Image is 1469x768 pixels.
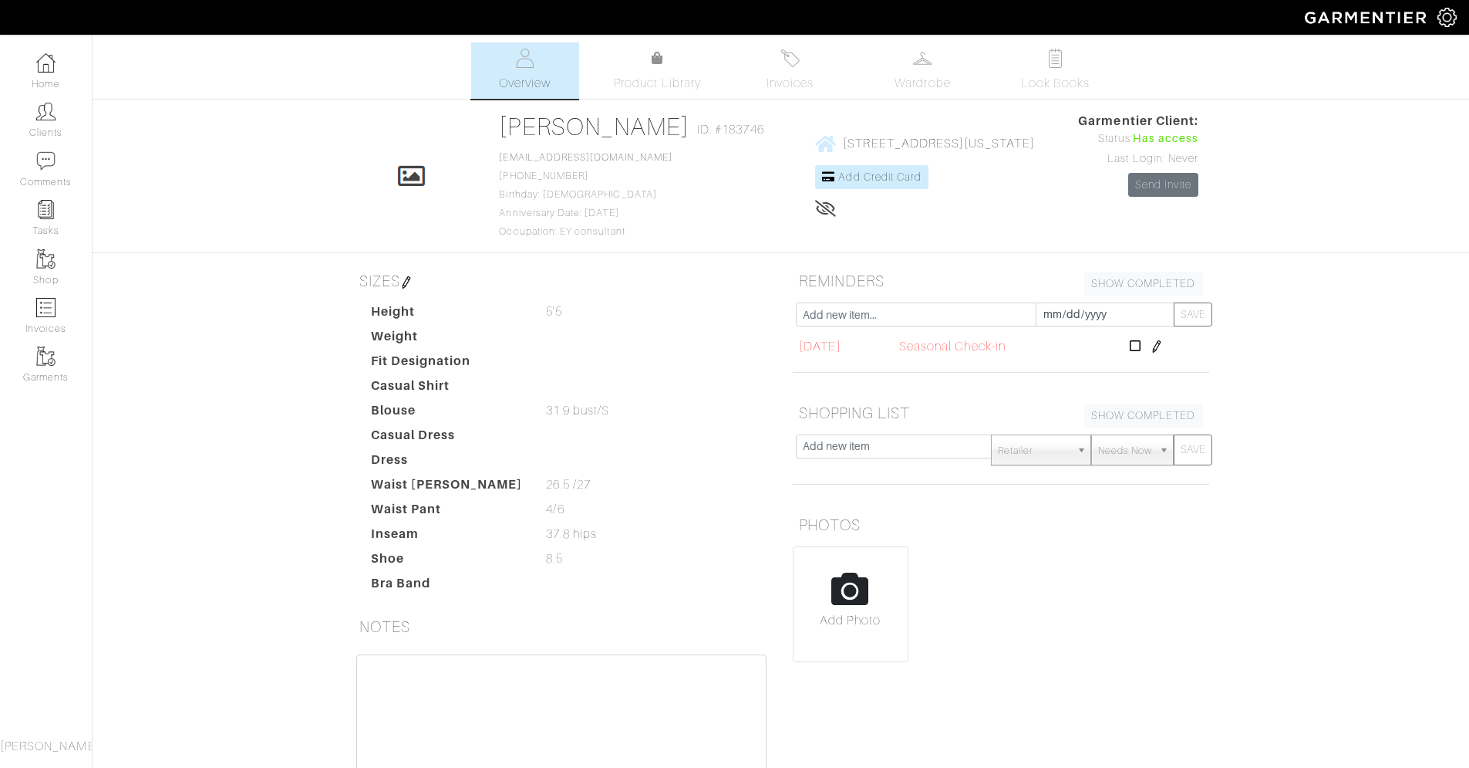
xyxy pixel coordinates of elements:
[471,42,579,99] a: Overview
[1174,303,1212,326] button: SAVE
[36,249,56,269] img: garments-icon-b7da505a4dc4fd61783c78ac3ca0ef83fa9d6f193b1c9dc38574b1d14d53ca28.png
[815,165,928,189] a: Add Credit Card
[546,550,562,568] span: 8.5
[353,266,770,296] h5: SIZES
[353,611,770,642] h5: NOTES
[359,500,535,525] dt: Waist Pant
[36,53,56,73] img: dashboard-icon-dbcd8f5a0b271acd01030246c82b418ddd0df26cd7fceb0bd07c9910d44c42f6.png
[499,152,672,163] a: [EMAIL_ADDRESS][DOMAIN_NAME]
[359,426,535,451] dt: Casual Dress
[359,550,535,574] dt: Shoe
[796,303,1036,326] input: Add new item...
[1133,130,1199,147] span: Has access
[1098,435,1152,466] span: Needs Now
[796,435,992,458] input: Add new item
[604,49,712,93] a: Product Library
[869,42,977,99] a: Wardrobe
[1046,49,1065,68] img: todo-9ac3debb85659649dc8f770b8b6100bb5dab4b48dedcbae339e5042a72dfd3cc.svg
[793,398,1209,428] h5: SHOPPING LIST
[1437,8,1457,27] img: gear-icon-white-bd11855cb880d31180b6d7d6211b90ccbf57a29d726f0c71d8c61bd08dd39cc2.png
[499,74,551,93] span: Overview
[697,120,764,139] span: ID: #183746
[36,298,56,317] img: orders-icon-0abe47150d42831381b5fb84f609e132dff9fe21cb692f30cb5eec754e2cba89.png
[36,347,56,366] img: garments-icon-b7da505a4dc4fd61783c78ac3ca0ef83fa9d6f193b1c9dc38574b1d14d53ca28.png
[1078,112,1198,130] span: Garmentier Client:
[1128,173,1199,197] a: Send Invite
[1021,74,1090,93] span: Look Books
[359,327,535,352] dt: Weight
[1078,151,1198,167] div: Last Login: Never
[1002,42,1110,99] a: Look Books
[1084,272,1203,296] a: SHOW COMPLETED
[359,451,535,475] dt: Dress
[899,337,1006,356] span: Seasonal Check-in
[614,74,701,93] span: Product Library
[359,574,535,599] dt: Bra Band
[36,200,56,219] img: reminder-icon-8004d30b9f0a5d33ae49ab947aed9ed385cf756f9e5892f1edd6e32f2345188e.png
[515,49,534,68] img: basicinfo-40fd8af6dae0f16599ec9e87c0ef1c0a1fdea2edbe929e3d69a839185d80c458.svg
[546,525,596,543] span: 37.8 hips
[359,377,535,401] dt: Casual Shirt
[838,171,921,183] span: Add Credit Card
[359,525,535,550] dt: Inseam
[767,74,814,93] span: Invoices
[1151,340,1163,353] img: pen-cf24a1663064a2ec1b9c1bd2387e9de7a2fa800b781884d57f21acf72779bad2.png
[36,102,56,121] img: clients-icon-6bae9207a08558b7cb47a8932f037763ab4055f8c8b6bfacd5dc20c3e0201464.png
[913,49,932,68] img: wardrobe-487a4870c1b7c33e795ec22d11cfc2ed9d08956e64fb3008fe2437562e282088.svg
[499,113,689,140] a: [PERSON_NAME]
[1084,404,1203,428] a: SHOW COMPLETED
[793,509,1209,540] h5: PHOTOS
[793,266,1209,296] h5: REMINDERS
[546,500,564,519] span: 4/6
[815,134,1034,153] a: [STREET_ADDRESS][US_STATE]
[843,137,1034,151] span: [STREET_ADDRESS][US_STATE]
[998,435,1070,466] span: Retailer
[546,303,561,321] span: 5'5
[1174,435,1212,465] button: SAVE
[359,475,535,500] dt: Waist [PERSON_NAME]
[400,276,413,289] img: pen-cf24a1663064a2ec1b9c1bd2387e9de7a2fa800b781884d57f21acf72779bad2.png
[546,475,590,494] span: 26.5 /27
[499,152,672,237] span: [PHONE_NUMBER] Birthday: [DEMOGRAPHIC_DATA] Anniversary Date: [DATE] Occupation: EY consultant
[1297,4,1437,31] img: garmentier-logo-header-white-b43fb05a5012e4ada735d5af1a66efaba907eab6374d6393d1fbf88cb4ef424d.png
[359,352,535,377] dt: Fit Designation
[1078,130,1198,147] div: Status:
[736,42,844,99] a: Invoices
[359,303,535,327] dt: Height
[799,337,841,356] span: [DATE]
[546,401,609,420] span: 31.9 bust/S
[780,49,800,68] img: orders-27d20c2124de7fd6de4e0e44c1d41de31381a507db9b33961299e4e07d508b8c.svg
[359,401,535,426] dt: Blouse
[895,74,950,93] span: Wardrobe
[36,151,56,171] img: comment-icon-a0a6a9ef722e966f86d9cbdc48e553b5cf19dbc54f86b18d962a5391bc8f6eb6.png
